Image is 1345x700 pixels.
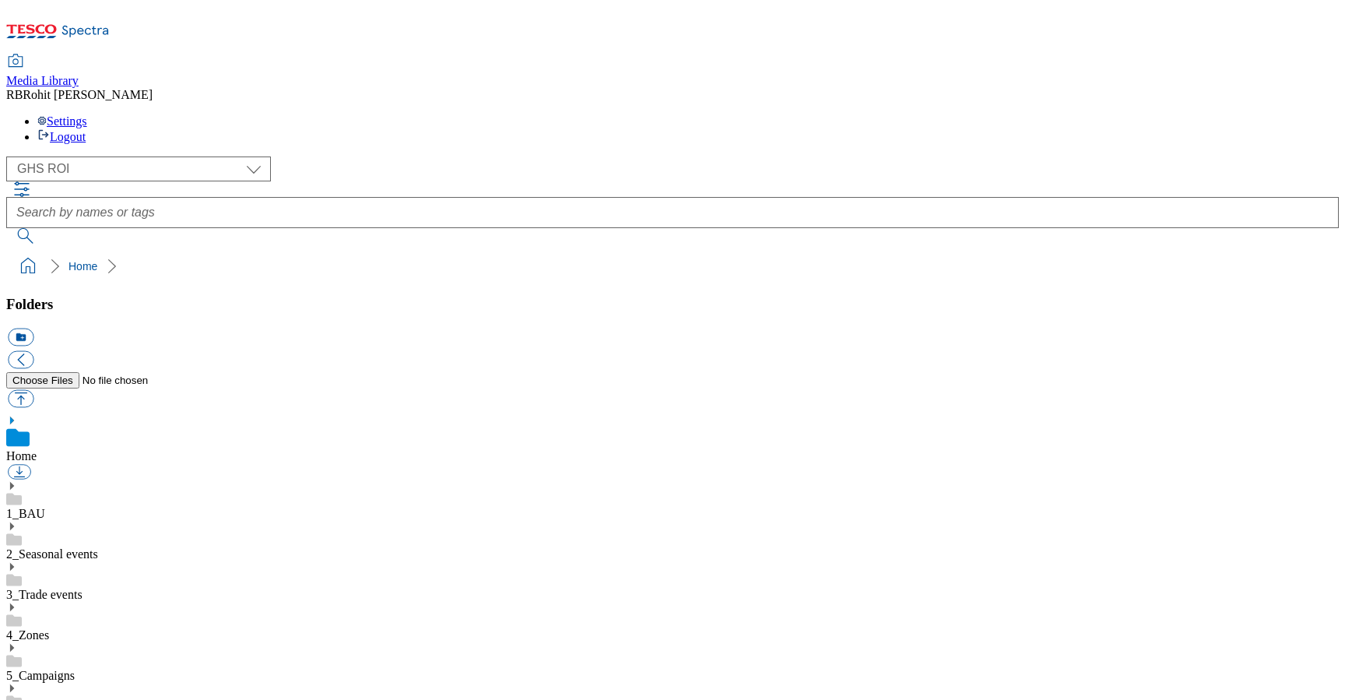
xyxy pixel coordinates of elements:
[6,669,75,682] a: 5_Campaigns
[6,507,45,520] a: 1_BAU
[6,197,1339,228] input: Search by names or tags
[6,449,37,463] a: Home
[6,628,49,642] a: 4_Zones
[6,252,1339,281] nav: breadcrumb
[6,296,1339,313] h3: Folders
[6,88,23,101] span: RB
[6,588,83,601] a: 3_Trade events
[37,114,87,128] a: Settings
[37,130,86,143] a: Logout
[68,260,97,273] a: Home
[6,55,79,88] a: Media Library
[6,547,98,561] a: 2_Seasonal events
[23,88,153,101] span: Rohit [PERSON_NAME]
[16,254,40,279] a: home
[6,74,79,87] span: Media Library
